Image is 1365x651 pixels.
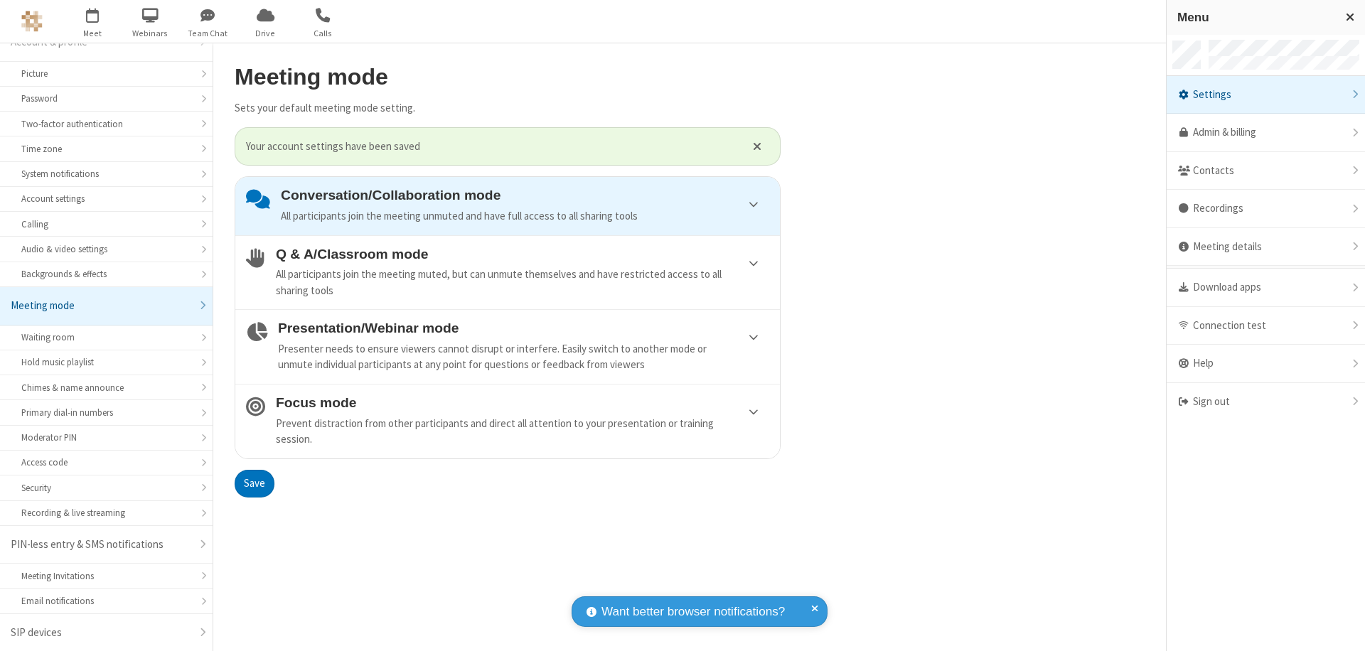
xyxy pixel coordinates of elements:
[246,139,735,155] span: Your account settings have been saved
[66,27,119,40] span: Meet
[21,594,191,608] div: Email notifications
[21,330,191,344] div: Waiting room
[1177,11,1333,24] h3: Menu
[21,456,191,469] div: Access code
[1167,269,1365,307] div: Download apps
[1167,345,1365,383] div: Help
[278,341,769,373] div: Presenter needs to ensure viewers cannot disrupt or interfere. Easily switch to another mode or u...
[21,481,191,495] div: Security
[1167,307,1365,345] div: Connection test
[746,136,769,157] button: Close alert
[21,431,191,444] div: Moderator PIN
[21,167,191,181] div: System notifications
[21,355,191,369] div: Hold music playlist
[276,267,769,298] div: All participants join the meeting muted, but can unmute themselves and have restricted access to ...
[21,381,191,394] div: Chimes & name announce
[21,267,191,281] div: Backgrounds & effects
[1167,152,1365,190] div: Contacts
[21,217,191,231] div: Calling
[281,188,769,203] h4: Conversation/Collaboration mode
[239,27,292,40] span: Drive
[1167,383,1365,421] div: Sign out
[21,406,191,419] div: Primary dial-in numbers
[1167,190,1365,228] div: Recordings
[21,117,191,131] div: Two-factor authentication
[21,92,191,105] div: Password
[276,416,769,448] div: Prevent distraction from other participants and direct all attention to your presentation or trai...
[21,67,191,80] div: Picture
[21,192,191,205] div: Account settings
[235,470,274,498] button: Save
[278,321,769,335] h4: Presentation/Webinar mode
[21,142,191,156] div: Time zone
[21,242,191,256] div: Audio & video settings
[21,569,191,583] div: Meeting Invitations
[21,11,43,32] img: QA Selenium DO NOT DELETE OR CHANGE
[1329,614,1354,641] iframe: Chat
[1167,76,1365,114] div: Settings
[281,208,769,225] div: All participants join the meeting unmuted and have full access to all sharing tools
[601,603,785,621] span: Want better browser notifications?
[11,298,191,314] div: Meeting mode
[11,537,191,553] div: PIN-less entry & SMS notifications
[1167,114,1365,152] a: Admin & billing
[276,247,769,262] h4: Q & A/Classroom mode
[296,27,350,40] span: Calls
[276,395,769,410] h4: Focus mode
[235,100,781,117] p: Sets your default meeting mode setting.
[11,625,191,641] div: SIP devices
[235,65,781,90] h2: Meeting mode
[124,27,177,40] span: Webinars
[21,506,191,520] div: Recording & live streaming
[1167,228,1365,267] div: Meeting details
[181,27,235,40] span: Team Chat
